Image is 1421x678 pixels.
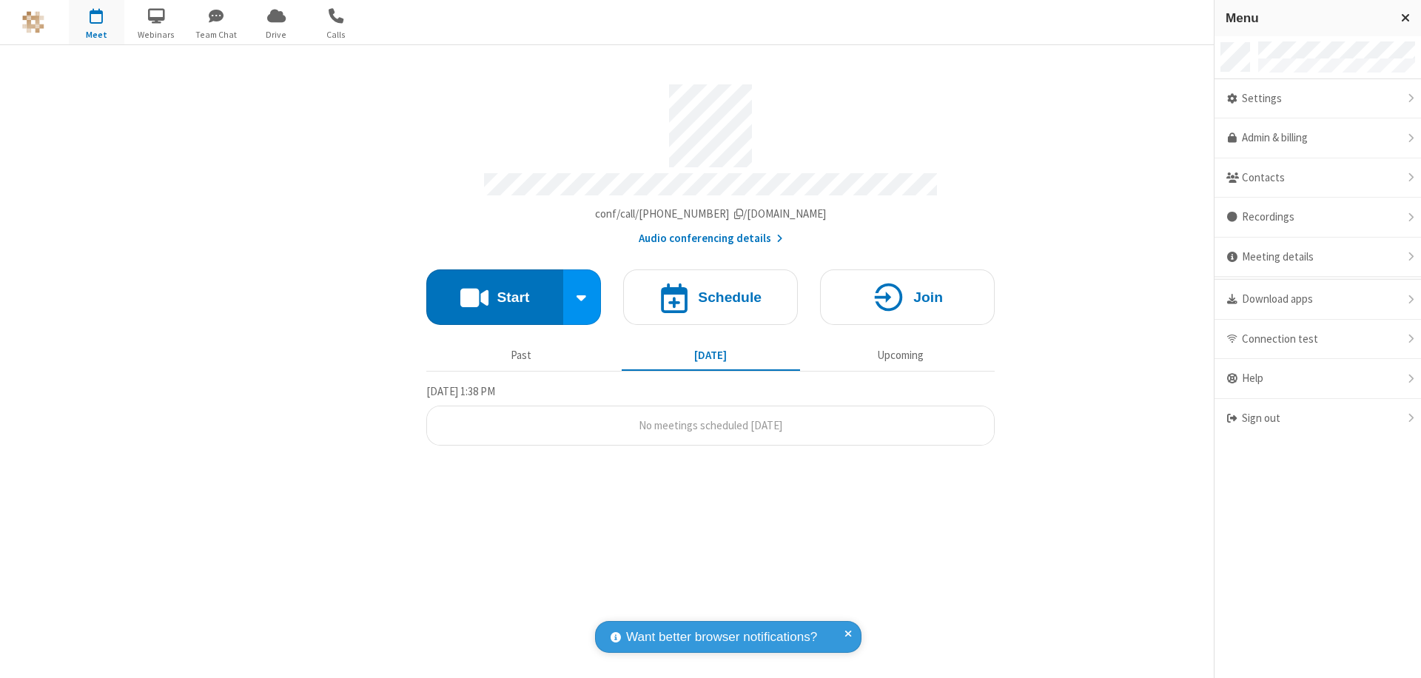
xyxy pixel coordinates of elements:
h4: Join [913,290,943,304]
div: Connection test [1215,320,1421,360]
button: Audio conferencing details [639,230,783,247]
div: Meeting details [1215,238,1421,278]
span: Copy my meeting room link [595,207,827,221]
span: Meet [69,28,124,41]
div: Help [1215,359,1421,399]
iframe: Chat [1384,640,1410,668]
button: Join [820,269,995,325]
div: Settings [1215,79,1421,119]
span: [DATE] 1:38 PM [426,384,495,398]
div: Contacts [1215,158,1421,198]
div: Sign out [1215,399,1421,438]
span: Drive [249,28,304,41]
h4: Schedule [698,290,762,304]
div: Start conference options [563,269,602,325]
span: No meetings scheduled [DATE] [639,418,782,432]
span: Team Chat [189,28,244,41]
h4: Start [497,290,529,304]
span: Calls [309,28,364,41]
div: Recordings [1215,198,1421,238]
button: Schedule [623,269,798,325]
img: QA Selenium DO NOT DELETE OR CHANGE [22,11,44,33]
button: Copy my meeting room linkCopy my meeting room link [595,206,827,223]
section: Account details [426,73,995,247]
span: Want better browser notifications? [626,628,817,647]
button: Upcoming [811,341,990,369]
button: [DATE] [622,341,800,369]
button: Past [432,341,611,369]
h3: Menu [1226,11,1388,25]
button: Start [426,269,563,325]
a: Admin & billing [1215,118,1421,158]
section: Today's Meetings [426,383,995,446]
div: Download apps [1215,280,1421,320]
span: Webinars [129,28,184,41]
